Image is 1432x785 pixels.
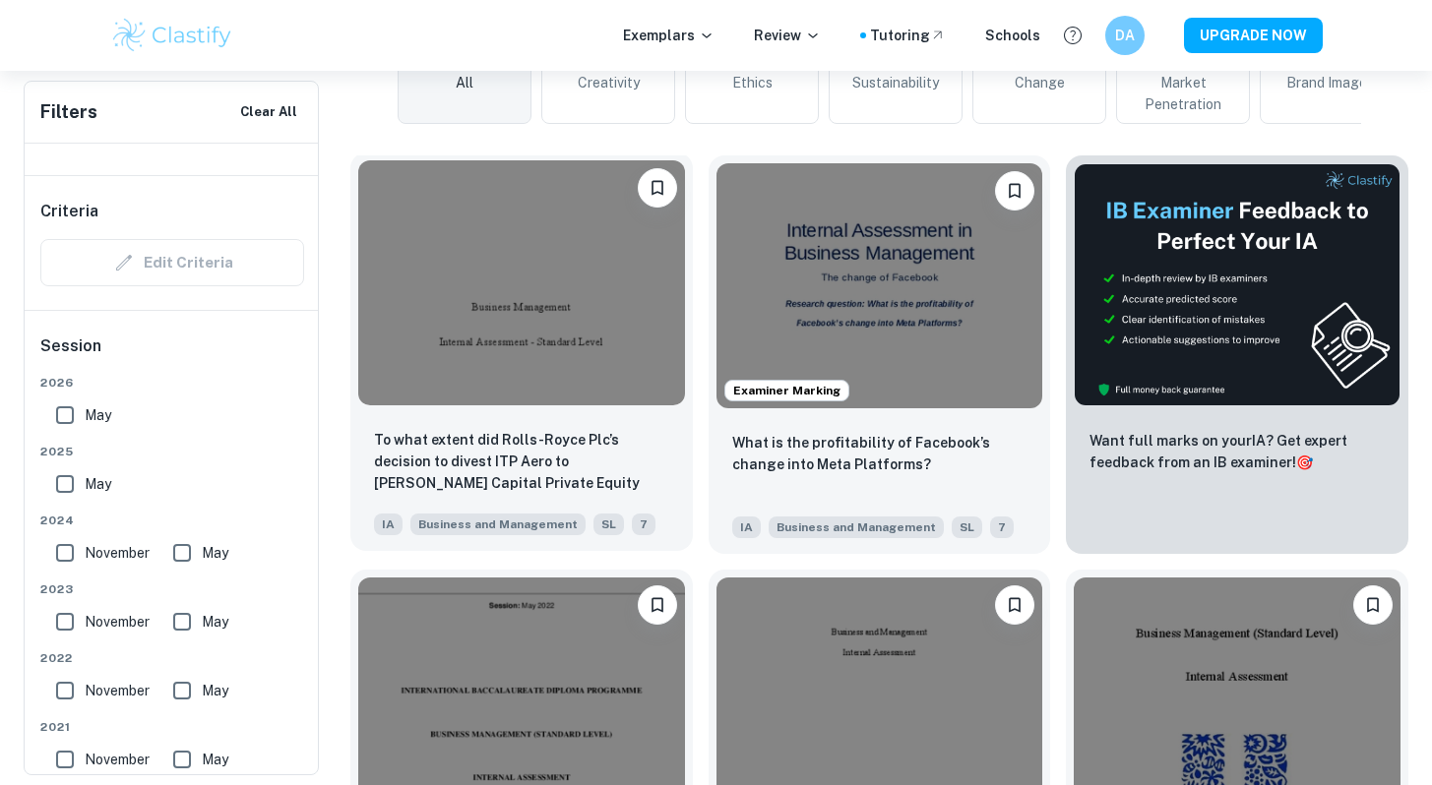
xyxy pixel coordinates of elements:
[1125,72,1241,115] span: Market Penetration
[716,163,1043,408] img: Business and Management IA example thumbnail: What is the profitability of Facebook’s
[374,513,403,535] span: IA
[374,429,669,496] p: To what extent did Rolls-Royce Plc’s decision to divest ITP Aero to Bain Capital Private Equity c...
[1074,163,1401,406] img: Thumbnail
[725,382,848,399] span: Examiner Marking
[593,513,624,535] span: SL
[1353,585,1393,625] button: Bookmark
[85,611,150,633] span: November
[769,516,944,538] span: Business and Management
[1090,430,1385,473] p: Want full marks on your IA ? Get expert feedback from an IB examiner!
[202,542,228,564] span: May
[40,512,304,529] span: 2024
[1105,16,1145,55] button: DA
[40,580,304,598] span: 2023
[638,585,677,625] button: Bookmark
[995,171,1034,211] button: Bookmark
[732,432,1027,475] p: What is the profitability of Facebook’s change into Meta Platforms?
[85,749,150,770] span: November
[85,473,111,495] span: May
[85,542,150,564] span: November
[623,25,715,46] p: Exemplars
[1066,155,1408,554] a: ThumbnailWant full marks on yourIA? Get expert feedback from an IB examiner!
[1113,25,1136,46] h6: DA
[410,513,586,535] span: Business and Management
[40,374,304,392] span: 2026
[85,680,150,701] span: November
[40,334,304,374] h6: Session
[1286,72,1367,93] span: Brand Image
[85,404,111,426] span: May
[40,649,304,667] span: 2022
[995,585,1034,625] button: Bookmark
[202,749,228,770] span: May
[754,25,821,46] p: Review
[456,72,473,93] span: All
[952,516,982,538] span: SL
[852,72,939,93] span: Sustainability
[1184,18,1323,53] button: UPGRADE NOW
[732,516,761,538] span: IA
[40,443,304,460] span: 2025
[638,168,677,208] button: Bookmark
[985,25,1040,46] a: Schools
[40,239,304,286] div: Criteria filters are unavailable when searching by topic
[1296,454,1313,470] span: 🎯
[1015,72,1065,93] span: Change
[870,25,946,46] a: Tutoring
[358,160,685,405] img: Business and Management IA example thumbnail: To what extent did Rolls-Royce Plc’s dec
[350,155,693,554] a: BookmarkTo what extent did Rolls-Royce Plc’s decision to divest ITP Aero to Bain Capital Private ...
[578,72,640,93] span: Creativity
[632,513,655,535] span: 7
[202,680,228,701] span: May
[709,155,1051,554] a: Examiner MarkingBookmarkWhat is the profitability of Facebook’s change into Meta Platforms?IABusi...
[235,97,302,127] button: Clear All
[732,72,773,93] span: Ethics
[40,98,97,126] h6: Filters
[990,516,1014,538] span: 7
[40,200,98,223] h6: Criteria
[1056,19,1090,52] button: Help and Feedback
[110,16,235,55] img: Clastify logo
[202,611,228,633] span: May
[40,718,304,736] span: 2021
